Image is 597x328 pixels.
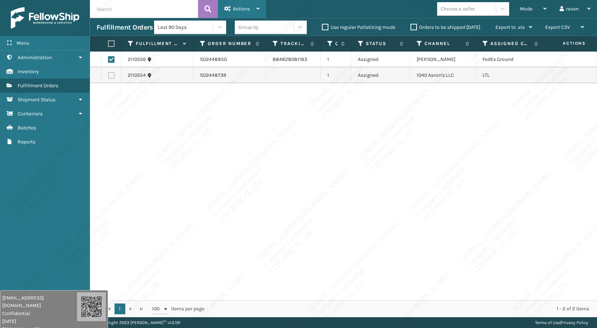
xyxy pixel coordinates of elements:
[425,40,462,47] label: Channel
[410,67,476,83] td: 1040 Aaron's LLC
[2,294,77,309] span: [EMAIL_ADDRESS][DOMAIN_NAME]
[18,97,55,103] span: Shipment Status
[208,40,252,47] label: Order Number
[540,37,590,49] span: Actions
[152,305,163,313] span: 100
[535,317,588,328] div: |
[18,125,36,131] span: Batches
[2,310,77,317] span: Confidential
[366,40,396,47] label: Status
[115,303,125,314] a: 1
[520,6,533,12] span: Mode
[193,52,266,67] td: SO2448850
[490,40,531,47] label: Assigned Carrier Service
[136,40,179,47] label: Fulfillment Order Id
[18,54,52,61] span: Administration
[351,52,410,67] td: Assigned
[476,67,545,83] td: LTL
[158,23,214,31] div: Last 90 Days
[410,52,476,67] td: [PERSON_NAME]
[561,320,588,325] a: Privacy Policy
[233,6,250,12] span: Actions
[321,52,351,67] td: 1
[128,72,146,79] a: 2110554
[322,24,395,30] label: Use regular Palletizing mode
[17,40,29,46] span: Menu
[535,320,560,325] a: Terms of Use
[18,139,35,145] span: Reports
[18,83,58,89] span: Fulfillment Orders
[193,67,266,83] td: SO2448739
[280,40,307,47] label: Tracking Number
[128,56,146,63] a: 2110556
[2,318,77,325] span: [DATE]
[441,5,475,13] div: Choose a seller
[335,40,337,47] label: Quantity
[321,67,351,83] td: 1
[410,24,480,30] label: Orders to be shipped [DATE]
[96,23,153,32] h3: Fulfillment Orders
[99,317,180,328] p: Copyright 2023 [PERSON_NAME]™ v 1.0.191
[11,7,79,29] img: logo
[273,56,307,62] a: 884828081183
[215,305,589,313] div: 1 - 2 of 2 items
[476,52,545,67] td: FedEx Ground
[18,68,39,75] span: Inventory
[18,111,42,117] span: Containers
[152,303,205,314] span: items per page
[495,24,525,30] span: Export to .xls
[351,67,410,83] td: Assigned
[545,24,570,30] span: Export CSV
[238,23,259,31] div: Group by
